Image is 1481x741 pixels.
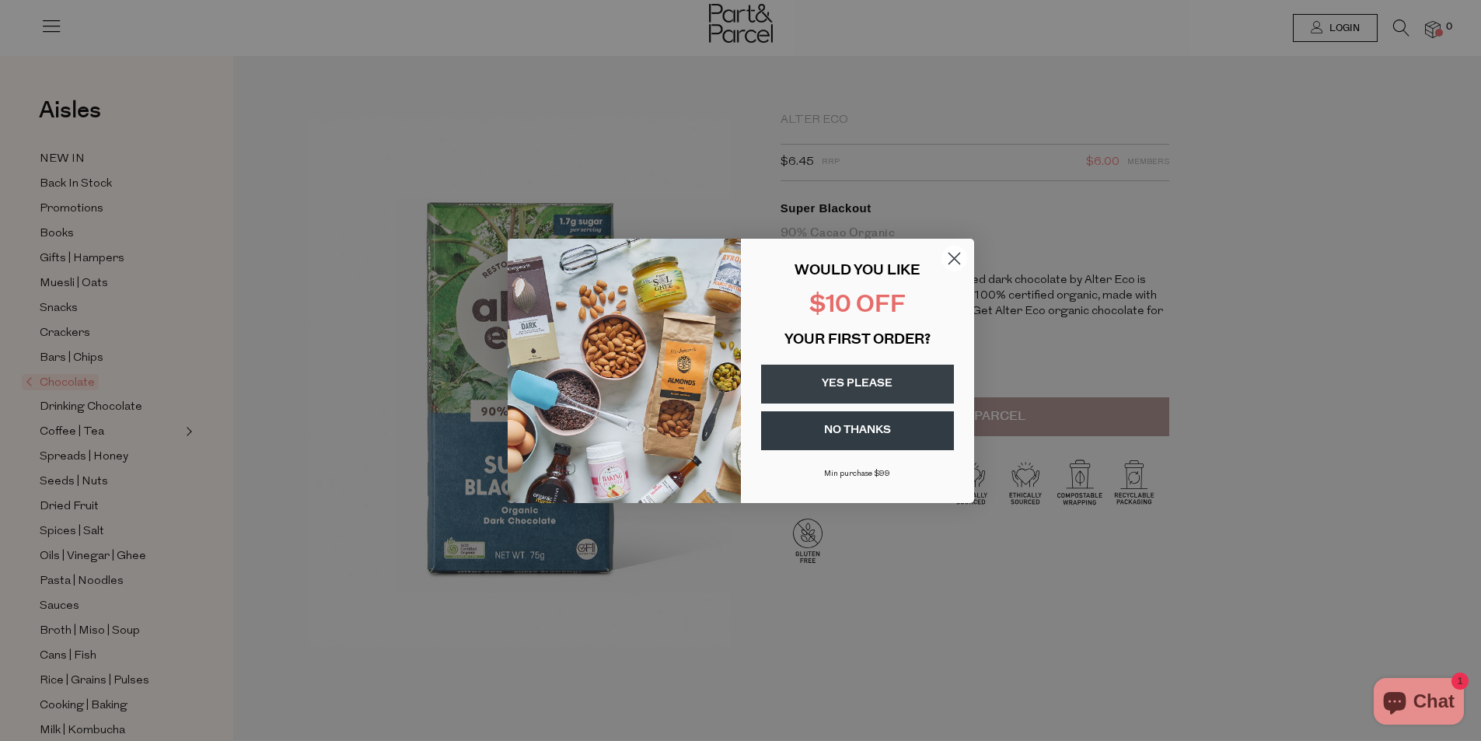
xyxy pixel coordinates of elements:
inbox-online-store-chat: Shopify online store chat [1369,678,1469,729]
button: Close dialog [941,245,968,272]
span: WOULD YOU LIKE [795,264,920,278]
button: YES PLEASE [761,365,954,404]
button: NO THANKS [761,411,954,450]
span: YOUR FIRST ORDER? [784,334,931,348]
span: $10 OFF [809,294,906,318]
span: Min purchase $99 [824,470,890,478]
img: 43fba0fb-7538-40bc-babb-ffb1a4d097bc.jpeg [508,239,741,503]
